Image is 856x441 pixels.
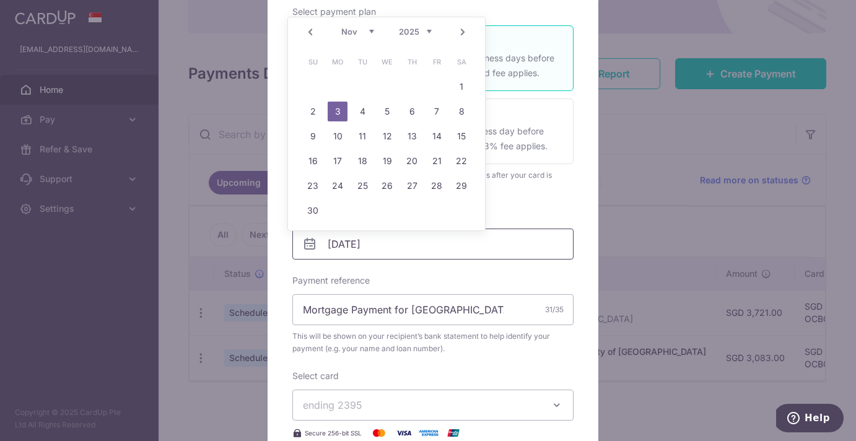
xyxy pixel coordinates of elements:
a: 28 [427,176,447,196]
a: 23 [303,176,323,196]
a: 30 [303,201,323,220]
span: Wednesday [377,52,397,72]
a: 14 [427,126,447,146]
a: Next [455,25,470,40]
span: Friday [427,52,447,72]
a: 16 [303,151,323,171]
span: ending 2395 [303,399,362,411]
a: 20 [402,151,422,171]
a: 15 [452,126,471,146]
a: 26 [377,176,397,196]
a: 5 [377,102,397,121]
img: UnionPay [441,426,466,440]
div: 31/35 [545,303,564,316]
a: 13 [402,126,422,146]
a: 22 [452,151,471,171]
a: 27 [402,176,422,196]
a: 4 [352,102,372,121]
span: Secure 256-bit SSL [305,428,362,438]
span: This will be shown on your recipient’s bank statement to help identify your payment (e.g. your na... [292,330,574,355]
span: Thursday [402,52,422,72]
a: 25 [352,176,372,196]
label: Select card [292,370,339,382]
a: 1 [452,77,471,97]
a: 7 [427,102,447,121]
a: Prev [303,25,318,40]
label: Payment reference [292,274,370,287]
a: 12 [377,126,397,146]
a: 3 [328,102,347,121]
iframe: Opens a widget where you can find more information [776,404,844,435]
button: ending 2395 [292,390,574,421]
a: 29 [452,176,471,196]
img: American Express [416,426,441,440]
span: Tuesday [352,52,372,72]
img: Mastercard [367,426,391,440]
label: Select payment plan [292,6,376,18]
img: Visa [391,426,416,440]
a: 19 [377,151,397,171]
a: 21 [427,151,447,171]
a: 18 [352,151,372,171]
input: DD / MM / YYYY [292,229,574,260]
a: 9 [303,126,323,146]
a: 24 [328,176,347,196]
a: 10 [328,126,347,146]
a: 11 [352,126,372,146]
a: 8 [452,102,471,121]
span: Monday [328,52,347,72]
a: 17 [328,151,347,171]
span: Saturday [452,52,471,72]
a: 6 [402,102,422,121]
a: 2 [303,102,323,121]
span: Sunday [303,52,323,72]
